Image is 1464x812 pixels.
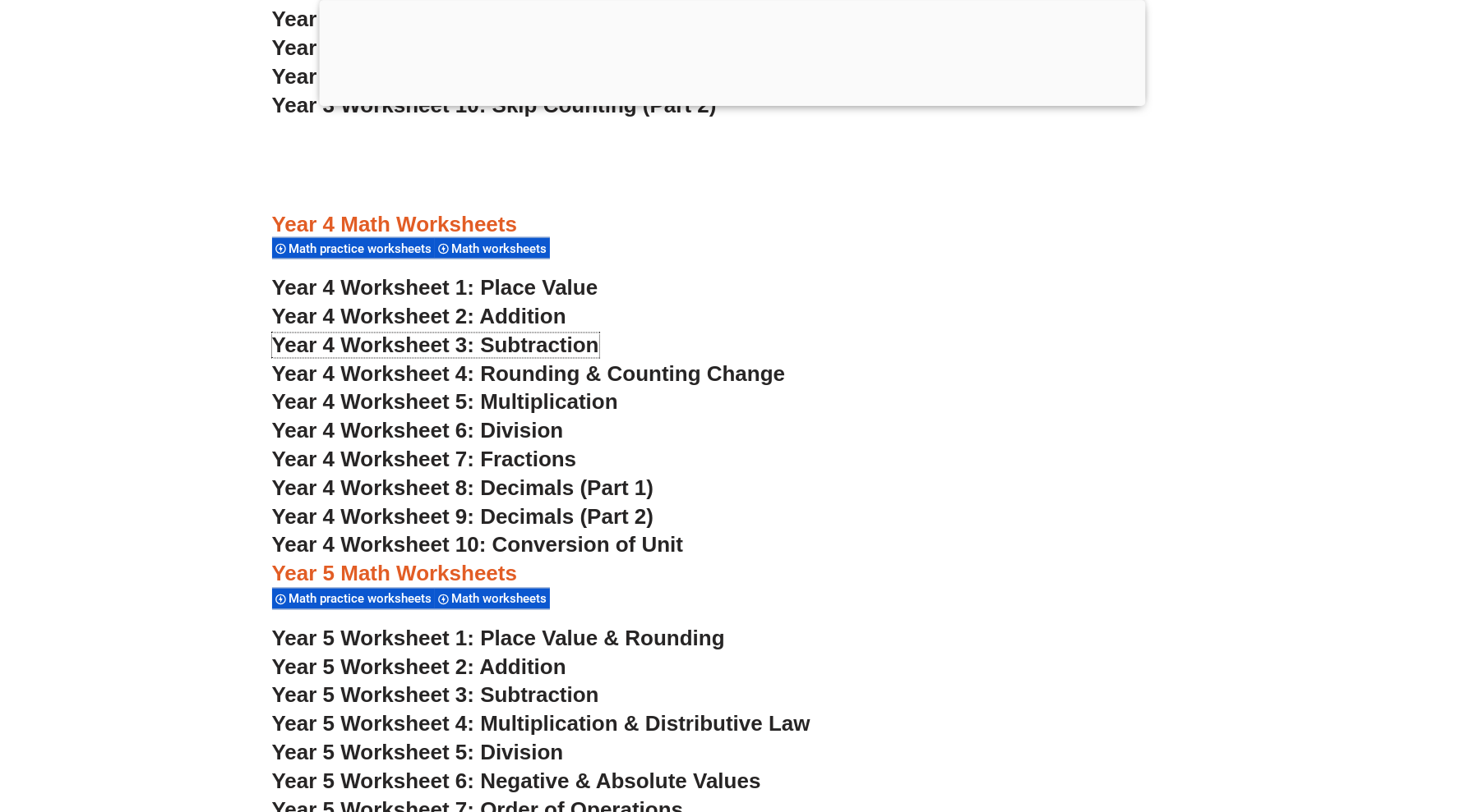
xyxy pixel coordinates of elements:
a: Year 5 Worksheet 3: Subtraction [272,683,599,708]
a: Year 3 Worksheet 9: Skip Counting (Part 1) [272,64,705,89]
a: Year 5 Worksheet 5: Division [272,741,564,765]
span: Math practice worksheets [289,241,437,256]
a: Year 4 Worksheet 2: Addition [272,305,566,329]
h3: Year 4 Math Worksheets [272,211,1193,239]
a: Year 4 Worksheet 8: Decimals (Part 1) [272,476,654,501]
a: Year 5 Worksheet 6: Negative & Absolute Values [272,769,761,794]
a: Year 4 Worksheet 10: Conversion of Unit [272,533,684,557]
a: Year 4 Worksheet 4: Rounding & Counting Change [272,362,786,387]
a: Year 5 Worksheet 2: Addition [272,655,566,680]
div: Math worksheets [435,237,550,259]
a: Year 4 Worksheet 1: Place Value [272,276,598,300]
a: Year 3 Worksheet 7: Multiplication (x2, x4, x3, x6) [272,7,769,31]
a: Year 4 Worksheet 6: Division [272,419,564,443]
span: Math worksheets [452,241,552,256]
a: Year 4 Worksheet 5: Multiplication [272,390,618,415]
span: Math worksheets [452,592,552,607]
div: Math practice worksheets [272,237,435,259]
a: Year 4 Worksheet 7: Fractions [272,447,577,472]
span: Year 3 Worksheet 8: Multiplication [272,35,618,60]
a: Year 5 Worksheet 1: Place Value & Rounding [272,626,725,651]
div: Math worksheets [435,588,550,610]
span: Math practice worksheets [289,592,437,607]
a: Year 3 Worksheet 8: Multiplication(x5, x7, x8, x9) [272,35,763,60]
a: Year 4 Worksheet 9: Decimals (Part 2) [272,505,654,530]
iframe: Chat Widget [1190,626,1464,812]
a: Year 4 Worksheet 3: Subtraction [272,333,599,358]
a: Year 5 Worksheet 4: Multiplication & Distributive Law [272,712,811,736]
h3: Year 5 Math Worksheets [272,561,1193,589]
div: Math practice worksheets [272,588,435,610]
a: Year 3 Worksheet 10: Skip Counting (Part 2) [272,93,717,117]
